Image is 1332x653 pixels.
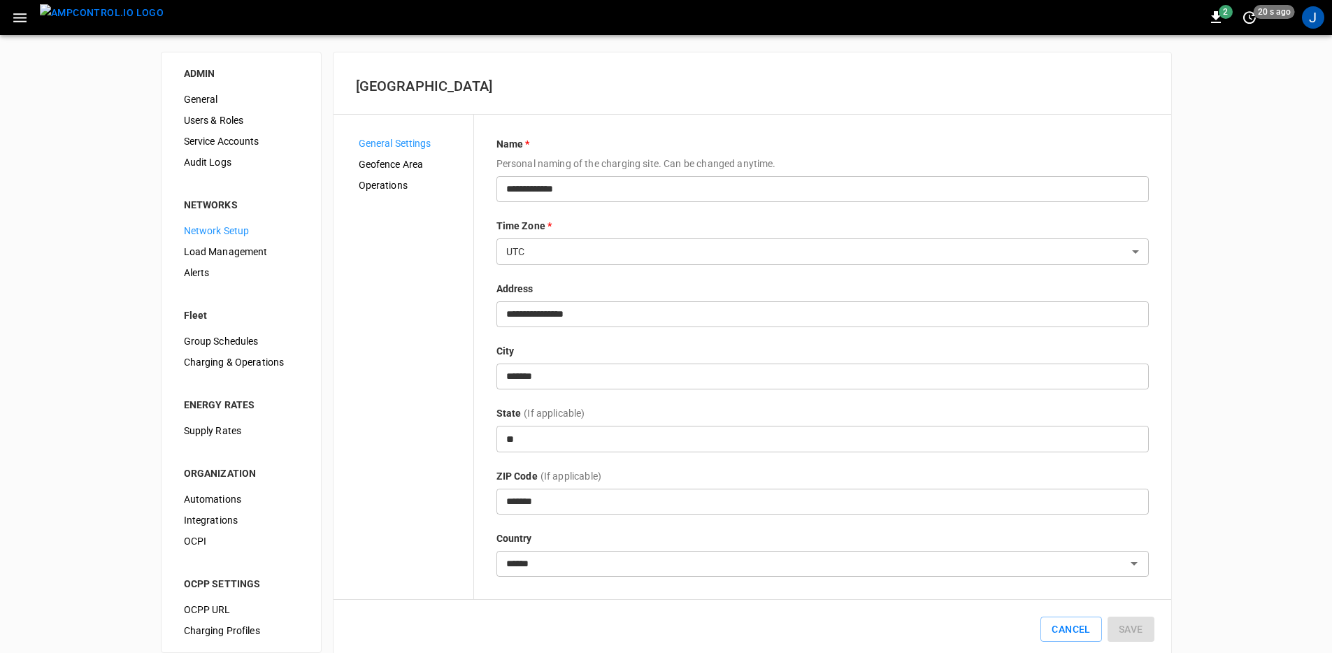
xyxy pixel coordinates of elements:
div: Supply Rates [173,420,310,441]
span: 20 s ago [1254,5,1295,19]
p: State [496,406,522,420]
span: Audit Logs [184,155,299,170]
div: OCPP URL [173,599,310,620]
span: OCPI [184,534,299,549]
div: Network Setup [173,220,310,241]
div: Users & Roles [173,110,310,131]
span: Supply Rates [184,424,299,438]
div: OCPP SETTINGS [184,577,299,591]
button: Open [1124,554,1144,573]
span: Network Setup [184,224,299,238]
span: Users & Roles [184,113,299,128]
div: General [173,89,310,110]
p: Address [496,282,1149,296]
div: OCPI [173,531,310,552]
p: Personal naming of the charging site. Can be changed anytime. [496,157,1149,171]
div: Charging Profiles [173,620,310,641]
div: Fleet [184,308,299,322]
span: Charging Profiles [184,624,299,638]
p: Name [496,137,1149,151]
div: Geofence Area [348,154,473,175]
span: Automations [184,492,299,507]
p: City [496,344,1149,358]
span: Operations [359,178,462,193]
div: Service Accounts [173,131,310,152]
span: Alerts [184,266,299,280]
p: Country [496,531,1149,545]
p: Time Zone [496,219,1149,233]
div: Group Schedules [173,331,310,352]
div: Charging & Operations [173,352,310,373]
div: Alerts [173,262,310,283]
span: Service Accounts [184,134,299,149]
div: UTC [496,238,1149,265]
img: ampcontrol.io logo [40,4,164,22]
span: General Settings [359,136,462,151]
div: ADMIN [184,66,299,80]
span: Load Management [184,245,299,259]
span: OCPP URL [184,603,299,617]
span: Charging & Operations [184,355,299,370]
h6: [GEOGRAPHIC_DATA] [356,75,1149,97]
div: Integrations [173,510,310,531]
button: Cancel [1040,617,1101,643]
span: General [184,92,299,107]
p: ZIP Code [496,469,538,483]
div: Load Management [173,241,310,262]
div: Automations [173,489,310,510]
p: (If applicable) [540,469,601,483]
div: NETWORKS [184,198,299,212]
div: ENERGY RATES [184,398,299,412]
span: Geofence Area [359,157,462,172]
span: Group Schedules [184,334,299,349]
div: General Settings [348,133,473,154]
span: 2 [1219,5,1233,19]
button: set refresh interval [1238,6,1261,29]
span: Integrations [184,513,299,528]
p: (If applicable) [524,406,585,420]
div: profile-icon [1302,6,1324,29]
div: Audit Logs [173,152,310,173]
div: ORGANIZATION [184,466,299,480]
div: Operations [348,175,473,196]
